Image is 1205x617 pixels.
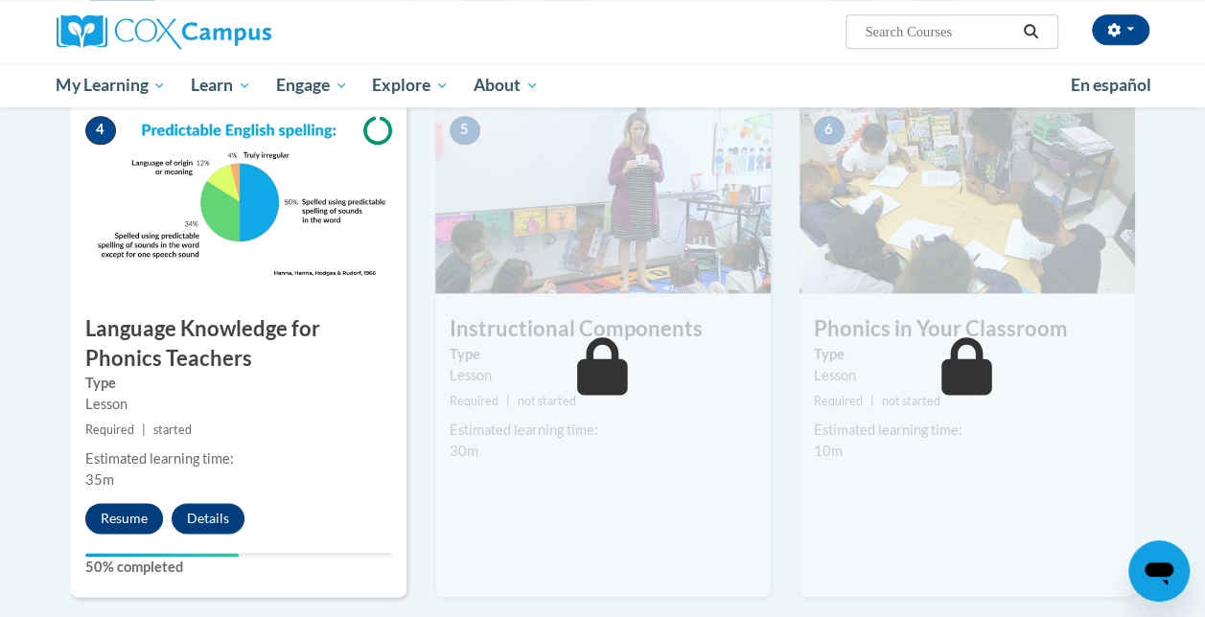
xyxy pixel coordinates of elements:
[814,344,1121,365] label: Type
[506,394,510,408] span: |
[814,420,1121,441] div: Estimated learning time:
[56,74,166,97] span: My Learning
[85,394,392,415] div: Lesson
[814,443,843,459] span: 10m
[85,471,114,488] span: 35m
[85,448,392,469] div: Estimated learning time:
[57,14,271,49] img: Cox Campus
[359,63,461,107] a: Explore
[1071,75,1151,95] span: En español
[153,423,192,437] span: started
[276,74,348,97] span: Engage
[799,102,1135,293] img: Course Image
[85,373,392,394] label: Type
[435,102,771,293] img: Course Image
[1058,65,1164,105] a: En español
[870,394,874,408] span: |
[450,344,756,365] label: Type
[178,63,264,107] a: Learn
[85,553,239,557] div: Your progress
[450,420,756,441] div: Estimated learning time:
[518,394,576,408] span: not started
[142,423,146,437] span: |
[799,314,1135,344] h3: Phonics in Your Classroom
[1128,540,1190,602] iframe: Button to launch messaging window
[85,557,392,578] label: 50% completed
[814,365,1121,386] div: Lesson
[71,102,406,293] img: Course Image
[814,394,863,408] span: Required
[1016,20,1045,43] button: Search
[172,503,244,534] button: Details
[372,74,449,97] span: Explore
[882,394,940,408] span: not started
[450,116,480,145] span: 5
[42,63,1164,107] div: Main menu
[71,314,406,374] h3: Language Knowledge for Phonics Teachers
[85,116,116,145] span: 4
[474,74,539,97] span: About
[863,20,1016,43] input: Search Courses
[435,314,771,344] h3: Instructional Components
[450,443,478,459] span: 30m
[450,365,756,386] div: Lesson
[450,394,498,408] span: Required
[814,116,845,145] span: 6
[461,63,551,107] a: About
[85,503,163,534] button: Resume
[57,14,402,49] a: Cox Campus
[44,63,179,107] a: My Learning
[191,74,251,97] span: Learn
[1092,14,1149,45] button: Account Settings
[264,63,360,107] a: Engage
[85,423,134,437] span: Required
